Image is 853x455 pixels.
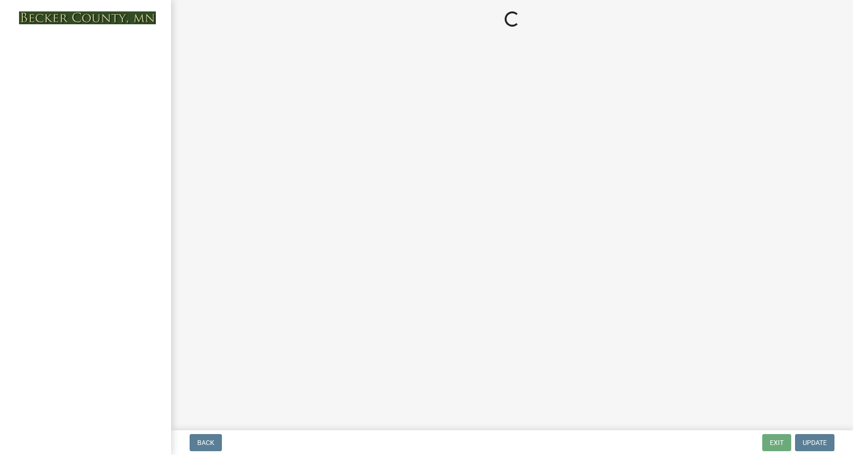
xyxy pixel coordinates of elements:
[762,434,791,451] button: Exit
[795,434,834,451] button: Update
[197,439,214,446] span: Back
[803,439,827,446] span: Update
[19,11,156,24] img: Becker County, Minnesota
[190,434,222,451] button: Back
